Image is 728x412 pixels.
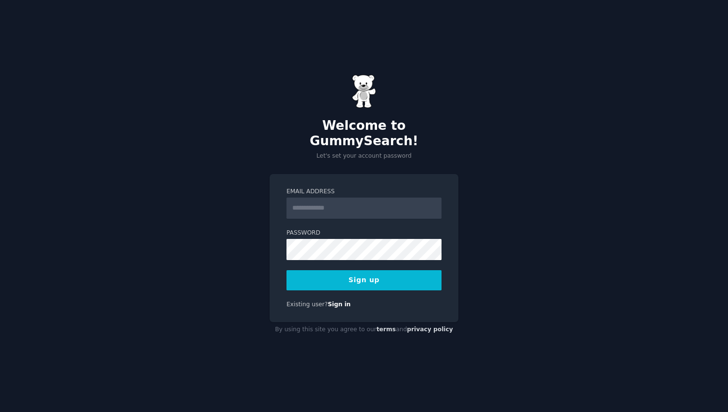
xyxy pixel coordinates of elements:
[270,322,458,337] div: By using this site you agree to our and
[328,301,351,308] a: Sign in
[270,118,458,149] h2: Welcome to GummySearch!
[286,187,442,196] label: Email Address
[407,326,453,333] a: privacy policy
[286,229,442,237] label: Password
[270,152,458,161] p: Let's set your account password
[286,301,328,308] span: Existing user?
[352,75,376,108] img: Gummy Bear
[377,326,396,333] a: terms
[286,270,442,290] button: Sign up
